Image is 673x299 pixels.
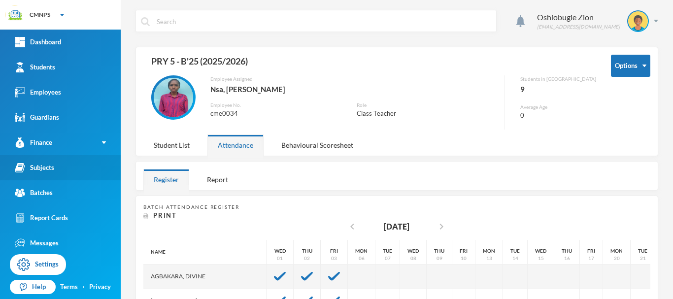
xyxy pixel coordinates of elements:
input: Search [156,10,491,33]
a: Help [10,280,56,295]
div: Class Teacher [357,109,497,119]
div: Finance [15,137,52,148]
div: Tue [383,247,392,255]
div: 10 [461,255,467,262]
div: Wed [274,247,286,255]
div: Oshiobugie Zion [537,11,620,23]
div: 07 [385,255,391,262]
div: Fri [330,247,338,255]
div: 9 [520,83,596,96]
div: Nsa, [PERSON_NAME] [210,83,497,96]
div: 02 [304,255,310,262]
img: logo [5,5,25,25]
img: EMPLOYEE [154,78,193,117]
img: STUDENT [628,11,648,31]
div: Tue [510,247,520,255]
div: Average Age [520,103,596,111]
div: Student List [143,134,200,156]
div: Report [197,169,238,190]
span: Batch Attendance Register [143,204,239,210]
div: Agbakara, Divine [143,265,267,289]
i: chevron_left [346,221,358,233]
div: Guardians [15,112,59,123]
div: 09 [437,255,442,262]
div: 15 [538,255,544,262]
button: Options [611,55,650,77]
div: Dashboard [15,37,61,47]
a: Privacy [89,282,111,292]
div: Thu [302,247,312,255]
div: Employee Assigned [210,75,497,83]
div: Report Cards [15,213,68,223]
div: 16 [564,255,570,262]
div: Wed [407,247,419,255]
div: Wed [535,247,546,255]
div: Students in [GEOGRAPHIC_DATA] [520,75,596,83]
div: [EMAIL_ADDRESS][DOMAIN_NAME] [537,23,620,31]
a: Terms [60,282,78,292]
div: Batches [15,188,53,198]
div: PRY 5 - B'25 (2025/2026) [143,55,596,75]
div: 08 [410,255,416,262]
div: · [83,282,85,292]
div: Register [143,169,189,190]
div: 20 [614,255,620,262]
div: Mon [355,247,368,255]
div: 03 [331,255,337,262]
div: 13 [486,255,492,262]
div: Role [357,101,497,109]
div: 06 [359,255,365,262]
div: Thu [434,247,444,255]
div: Mon [483,247,495,255]
div: 01 [277,255,283,262]
div: Thu [562,247,572,255]
div: Messages [15,238,59,248]
a: Settings [10,254,66,275]
div: 21 [640,255,646,262]
div: Employee No. [210,101,342,109]
i: chevron_right [436,221,447,233]
div: 0 [520,111,596,121]
div: CMNPS [30,10,50,19]
div: Fri [587,247,595,255]
div: Tue [638,247,647,255]
img: search [141,17,150,26]
div: Mon [610,247,623,255]
div: Behavioural Scoresheet [271,134,364,156]
div: 14 [512,255,518,262]
div: Subjects [15,163,54,173]
div: Students [15,62,55,72]
div: cme0034 [210,109,342,119]
div: 17 [588,255,594,262]
div: [DATE] [384,221,409,233]
div: Attendance [207,134,264,156]
div: Employees [15,87,61,98]
div: Fri [460,247,468,255]
div: Name [143,240,267,265]
span: Print [153,211,177,219]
